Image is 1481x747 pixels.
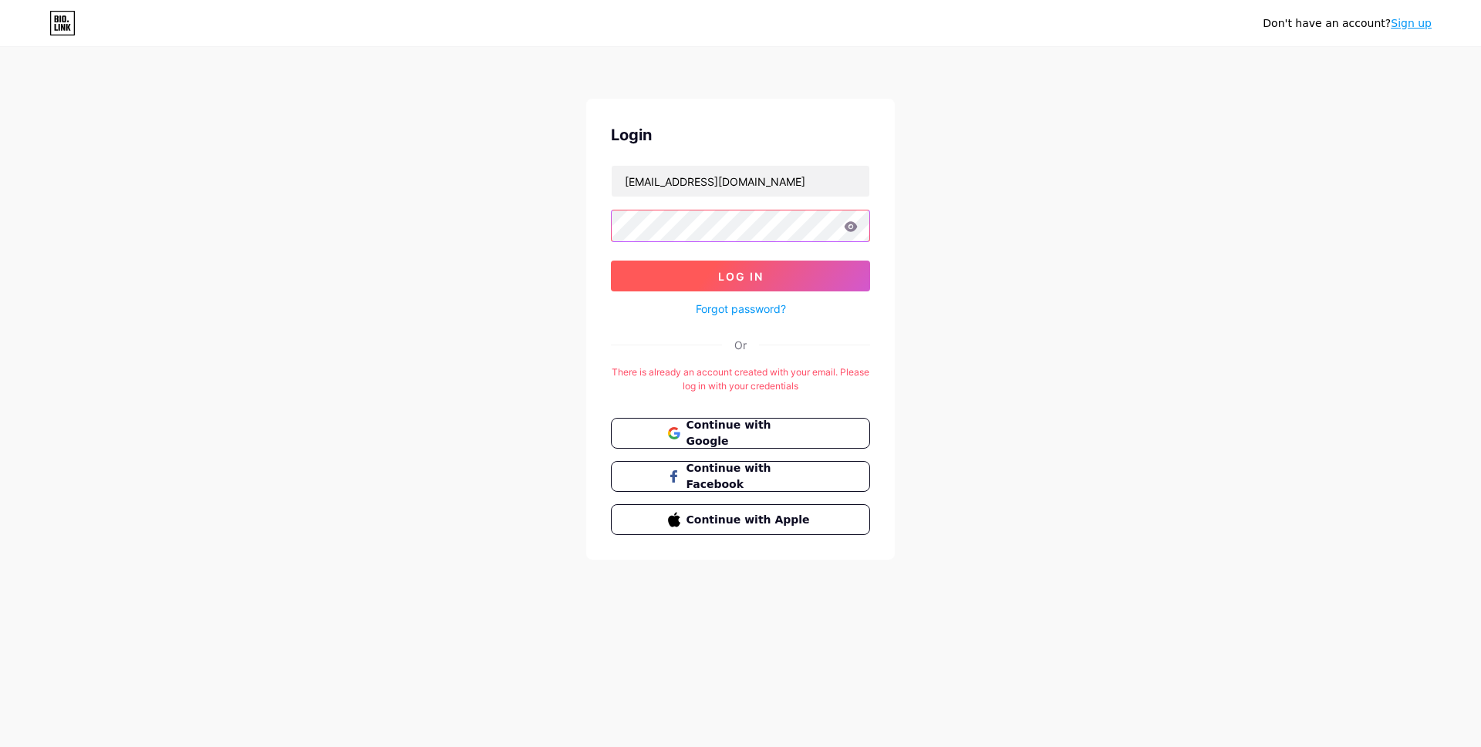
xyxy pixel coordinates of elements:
[718,270,764,283] span: Log In
[687,460,814,493] span: Continue with Facebook
[687,417,814,449] span: Continue with Google
[612,166,869,197] input: Username
[611,123,870,146] div: Login
[1263,15,1432,32] div: Don't have an account?
[611,261,870,291] button: Log In
[611,365,870,393] div: There is already an account created with your email. Please log in with your credentials
[611,504,870,535] button: Continue with Apple
[687,512,814,528] span: Continue with Apple
[611,461,870,492] button: Continue with Facebook
[611,418,870,449] button: Continue with Google
[696,301,786,317] a: Forgot password?
[734,337,747,353] div: Or
[1391,17,1432,29] a: Sign up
